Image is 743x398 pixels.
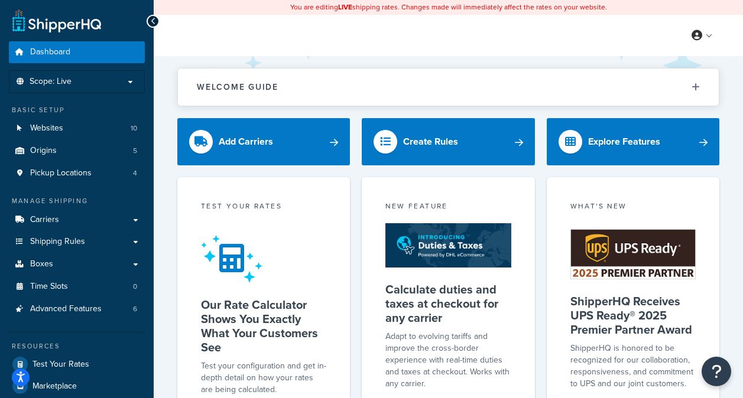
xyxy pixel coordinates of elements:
[133,304,137,314] span: 6
[385,201,511,214] div: New Feature
[570,342,696,390] p: ShipperHQ is honored to be recognized for our collaboration, responsiveness, and commitment to UP...
[178,68,719,106] button: Welcome Guide
[177,118,350,165] a: Add Carriers
[9,118,145,139] a: Websites10
[9,41,145,63] a: Dashboard
[385,331,511,390] p: Adapt to evolving tariffs and improve the cross-border experience with real-time duties and taxes...
[30,282,68,292] span: Time Slots
[9,118,145,139] li: Websites
[197,83,278,92] h2: Welcome Guide
[30,304,102,314] span: Advanced Features
[9,354,145,375] a: Test Your Rates
[30,47,70,57] span: Dashboard
[403,133,458,150] div: Create Rules
[219,133,273,150] div: Add Carriers
[30,237,85,247] span: Shipping Rules
[9,298,145,320] li: Advanced Features
[9,209,145,231] a: Carriers
[547,118,719,165] a: Explore Features
[201,360,326,396] div: Test your configuration and get in-depth detail on how your rates are being calculated.
[9,162,145,184] a: Pickup Locations4
[133,282,137,292] span: 0
[30,77,72,87] span: Scope: Live
[9,376,145,397] a: Marketplace
[9,140,145,162] a: Origins5
[30,123,63,133] span: Websites
[9,231,145,253] a: Shipping Rules
[588,133,660,150] div: Explore Features
[133,146,137,156] span: 5
[702,357,731,386] button: Open Resource Center
[9,276,145,298] li: Time Slots
[30,259,53,269] span: Boxes
[131,123,137,133] span: 10
[9,196,145,206] div: Manage Shipping
[570,201,696,214] div: What's New
[201,201,326,214] div: Test your rates
[201,298,326,354] h5: Our Rate Calculator Shows You Exactly What Your Customers See
[33,360,89,370] span: Test Your Rates
[9,341,145,351] div: Resources
[385,282,511,325] h5: Calculate duties and taxes at checkout for any carrier
[30,146,57,156] span: Origins
[362,118,534,165] a: Create Rules
[133,168,137,178] span: 4
[33,381,77,392] span: Marketplace
[9,105,145,115] div: Basic Setup
[9,298,145,320] a: Advanced Features6
[9,253,145,275] a: Boxes
[9,276,145,298] a: Time Slots0
[30,215,59,225] span: Carriers
[9,140,145,162] li: Origins
[9,162,145,184] li: Pickup Locations
[570,294,696,337] h5: ShipperHQ Receives UPS Ready® 2025 Premier Partner Award
[30,168,92,178] span: Pickup Locations
[338,2,352,12] b: LIVE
